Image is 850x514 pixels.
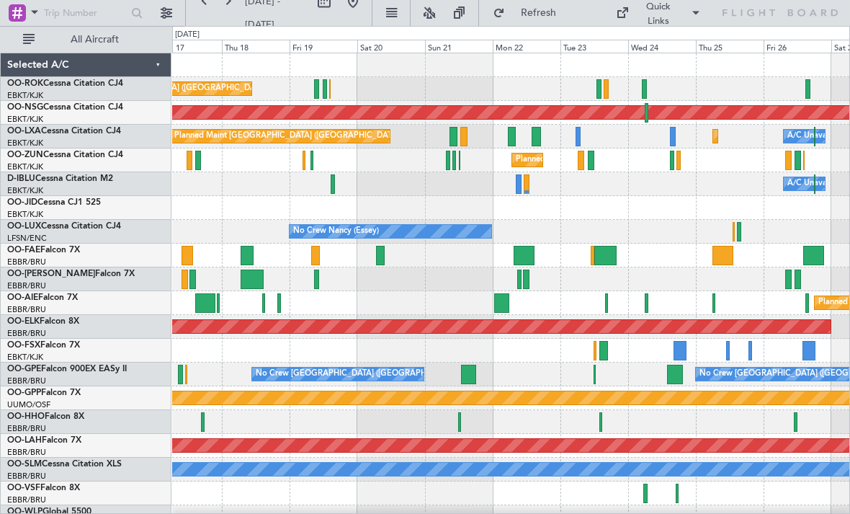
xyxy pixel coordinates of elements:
a: EBBR/BRU [7,304,46,315]
a: EBBR/BRU [7,471,46,482]
span: Refresh [508,8,568,18]
div: [DATE] [175,29,200,41]
a: OO-LAHFalcon 7X [7,436,81,445]
a: EBKT/KJK [7,90,43,101]
div: Wed 17 [154,40,222,53]
a: EBKT/KJK [7,138,43,149]
div: Planned Maint Kortrijk-[GEOGRAPHIC_DATA] [516,149,684,171]
a: EBBR/BRU [7,447,46,458]
span: OO-AIE [7,293,38,302]
div: Wed 24 [628,40,696,53]
a: EBKT/KJK [7,352,43,363]
a: EBKT/KJK [7,114,43,125]
span: OO-LUX [7,222,41,231]
a: OO-JIDCessna CJ1 525 [7,198,101,207]
a: OO-LUXCessna Citation CJ4 [7,222,121,231]
div: Planned Maint [GEOGRAPHIC_DATA] ([GEOGRAPHIC_DATA]) [174,125,401,147]
div: No Crew [GEOGRAPHIC_DATA] ([GEOGRAPHIC_DATA] National) [256,363,497,385]
span: OO-GPE [7,365,41,373]
span: OO-SLM [7,460,42,469]
a: OO-GPPFalcon 7X [7,389,81,397]
span: OO-ELK [7,317,40,326]
span: OO-FSX [7,341,40,350]
a: OO-[PERSON_NAME]Falcon 7X [7,270,135,278]
span: OO-NSG [7,103,43,112]
span: OO-HHO [7,412,45,421]
div: Sun 21 [425,40,493,53]
a: EBKT/KJK [7,161,43,172]
span: OO-VSF [7,484,40,492]
a: EBBR/BRU [7,257,46,267]
a: EBKT/KJK [7,185,43,196]
a: D-IBLUCessna Citation M2 [7,174,113,183]
a: OO-LXACessna Citation CJ4 [7,127,121,136]
span: OO-[PERSON_NAME] [7,270,95,278]
div: Mon 22 [493,40,560,53]
div: Fri 19 [290,40,357,53]
div: Sat 20 [357,40,425,53]
a: EBBR/BRU [7,423,46,434]
a: OO-ROKCessna Citation CJ4 [7,79,123,88]
a: OO-NSGCessna Citation CJ4 [7,103,123,112]
div: Fri 26 [764,40,831,53]
div: Thu 25 [696,40,764,53]
a: EBBR/BRU [7,280,46,291]
span: OO-FAE [7,246,40,254]
span: OO-LXA [7,127,41,136]
span: D-IBLU [7,174,35,183]
div: Thu 18 [222,40,290,53]
a: OO-FSXFalcon 7X [7,341,80,350]
div: No Crew Nancy (Essey) [293,221,379,242]
a: OO-HHOFalcon 8X [7,412,84,421]
a: EBKT/KJK [7,209,43,220]
a: EBBR/BRU [7,376,46,386]
span: OO-ZUN [7,151,43,159]
input: Trip Number [44,2,127,24]
button: Refresh [486,1,573,25]
a: OO-VSFFalcon 8X [7,484,80,492]
span: OO-JID [7,198,37,207]
a: OO-GPEFalcon 900EX EASy II [7,365,127,373]
a: OO-ELKFalcon 8X [7,317,79,326]
a: LFSN/ENC [7,233,47,244]
button: All Aircraft [16,28,156,51]
a: OO-SLMCessna Citation XLS [7,460,122,469]
a: EBBR/BRU [7,328,46,339]
span: OO-GPP [7,389,41,397]
span: All Aircraft [37,35,152,45]
button: Quick Links [609,1,708,25]
a: OO-FAEFalcon 7X [7,246,80,254]
div: Tue 23 [560,40,628,53]
a: OO-ZUNCessna Citation CJ4 [7,151,123,159]
a: UUMO/OSF [7,399,50,410]
span: OO-LAH [7,436,42,445]
span: OO-ROK [7,79,43,88]
a: OO-AIEFalcon 7X [7,293,78,302]
a: EBBR/BRU [7,495,46,505]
